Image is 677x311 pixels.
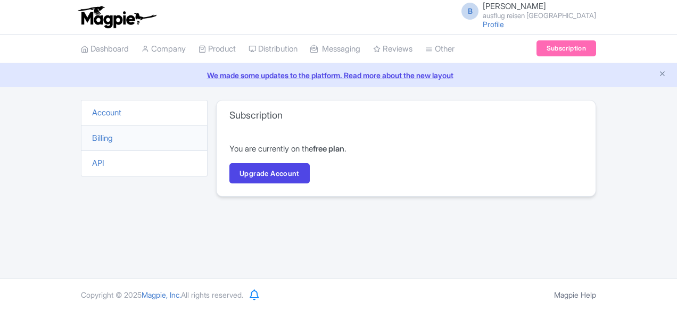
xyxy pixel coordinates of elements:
button: Close announcement [658,69,666,81]
a: Distribution [249,35,298,64]
a: We made some updates to the platform. Read more about the new layout [6,70,671,81]
span: B [461,3,478,20]
a: Reviews [373,35,412,64]
a: Billing [92,133,113,143]
span: [PERSON_NAME] [483,1,546,11]
a: B [PERSON_NAME] ausflug reisen [GEOGRAPHIC_DATA] [455,2,596,19]
span: Magpie, Inc. [142,290,181,299]
img: logo-ab69f6fb50320c5b225c76a69d11143b.png [76,5,158,29]
a: Magpie Help [554,290,596,299]
a: API [92,158,104,168]
a: Account [92,107,121,117]
a: Other [425,35,455,64]
a: Upgrade Account [229,163,310,183]
a: Dashboard [81,35,129,64]
a: Subscription [536,40,596,56]
p: You are currently on the . [229,143,583,155]
small: ausflug reisen [GEOGRAPHIC_DATA] [483,12,596,19]
h3: Subscription [229,110,283,121]
a: Messaging [310,35,360,64]
strong: free plan [313,144,344,154]
a: Product [199,35,236,64]
a: Profile [483,20,504,29]
a: Company [142,35,186,64]
div: Copyright © 2025 All rights reserved. [75,289,250,300]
